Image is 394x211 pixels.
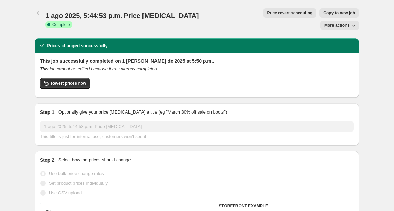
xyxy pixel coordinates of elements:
[324,23,350,28] span: More actions
[40,57,354,64] h2: This job successfully completed on 1 [PERSON_NAME] de 2025 at 5:50 p.m..
[51,81,86,86] span: Revert prices now
[49,190,82,195] span: Use CSV upload
[40,121,354,132] input: 30% off holiday sale
[35,8,44,18] button: Price change jobs
[58,109,227,116] p: Optionally give your price [MEDICAL_DATA] a title (eg "March 30% off sale on boots")
[40,78,90,89] button: Revert prices now
[263,8,317,18] button: Price revert scheduling
[58,157,131,163] p: Select how the prices should change
[40,134,146,139] span: This title is just for internal use, customers won't see it
[52,22,70,27] span: Complete
[40,109,56,116] h2: Step 1.
[267,10,313,16] span: Price revert scheduling
[49,181,108,186] span: Set product prices individually
[319,8,359,18] button: Copy to new job
[219,203,354,209] h6: STOREFRONT EXAMPLE
[320,21,359,30] button: More actions
[323,10,355,16] span: Copy to new job
[49,171,104,176] span: Use bulk price change rules
[47,42,108,49] h2: Prices changed successfully
[40,157,56,163] h2: Step 2.
[45,12,199,19] span: 1 ago 2025, 5:44:53 p.m. Price [MEDICAL_DATA]
[40,66,158,71] i: This job cannot be edited because it has already completed.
